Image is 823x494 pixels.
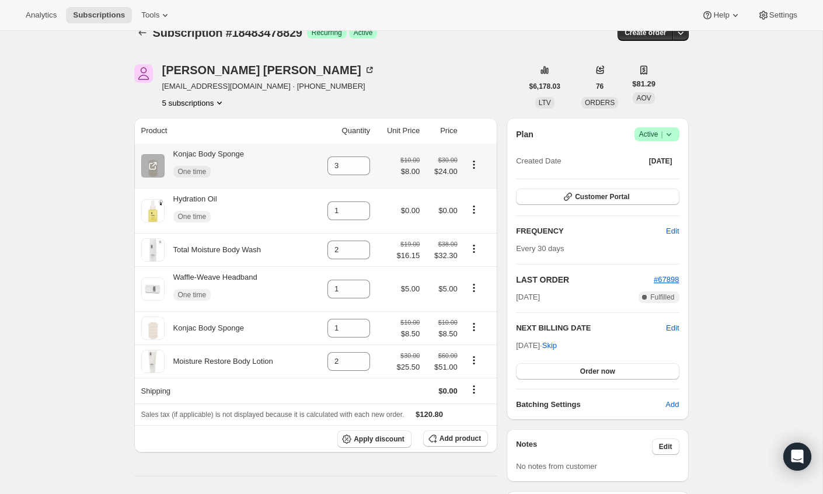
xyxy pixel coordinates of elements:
img: product img [141,350,165,373]
button: Help [695,7,748,23]
span: $8.50 [427,328,458,340]
button: 76 [589,78,611,95]
th: Quantity [312,118,374,144]
img: product img [141,277,165,301]
span: $51.00 [427,361,458,373]
span: Tools [141,11,159,20]
img: product img [141,154,165,178]
div: [PERSON_NAME] [PERSON_NAME] [162,64,375,76]
span: [DATE] [516,291,540,303]
button: Edit [666,322,679,334]
span: Recurring [312,28,342,37]
span: Sales tax (if applicable) is not displayed because it is calculated with each new order. [141,410,404,419]
button: Customer Portal [516,189,679,205]
button: Settings [751,7,804,23]
div: Moisture Restore Body Lotion [165,356,273,367]
h2: FREQUENCY [516,225,666,237]
span: | [661,130,662,139]
span: Active [354,28,373,37]
button: Product actions [465,158,483,171]
span: Create order [625,28,666,37]
span: $24.00 [427,166,458,178]
span: No notes from customer [516,462,597,471]
span: [EMAIL_ADDRESS][DOMAIN_NAME] · [PHONE_NUMBER] [162,81,375,92]
th: Unit Price [374,118,423,144]
button: Product actions [465,281,483,294]
button: Product actions [465,242,483,255]
img: product img [141,238,165,262]
button: Tools [134,7,178,23]
span: $8.50 [400,328,420,340]
button: Product actions [162,97,226,109]
small: $10.00 [400,156,420,163]
small: $19.00 [400,241,420,248]
button: Add product [423,430,488,447]
small: $38.00 [438,241,458,248]
span: One time [178,212,207,221]
span: $32.30 [427,250,458,262]
th: Product [134,118,312,144]
button: Subscriptions [134,25,151,41]
span: Subscription #18483478829 [153,26,302,39]
div: Konjac Body Sponge [165,322,244,334]
span: Skip [542,340,557,352]
h2: LAST ORDER [516,274,654,286]
div: Total Moisture Body Wash [165,244,261,256]
h2: NEXT BILLING DATE [516,322,666,334]
span: One time [178,290,207,300]
button: Edit [659,222,686,241]
button: Skip [535,336,564,355]
span: AOV [636,94,651,102]
small: $10.00 [438,319,458,326]
span: Add product [440,434,481,443]
span: $5.00 [438,284,458,293]
span: Fulfilled [650,293,674,302]
a: #67898 [654,275,679,284]
span: $16.15 [396,250,420,262]
button: Analytics [19,7,64,23]
h6: Batching Settings [516,399,665,410]
button: [DATE] [642,153,679,169]
button: Shipping actions [465,383,483,396]
button: Create order [618,25,673,41]
button: $6,178.03 [522,78,567,95]
small: $10.00 [400,319,420,326]
span: $6,178.03 [529,82,560,91]
span: Subscriptions [73,11,125,20]
span: Help [713,11,729,20]
div: Waffle-Weave Headband [165,272,257,307]
span: $0.00 [438,206,458,215]
button: Apply discount [337,430,411,448]
span: 76 [596,82,604,91]
span: Settings [769,11,797,20]
div: Open Intercom Messenger [783,443,811,471]
span: Order now [580,367,615,376]
button: Subscriptions [66,7,132,23]
button: Order now [516,363,679,380]
span: Every 30 days [516,244,564,253]
span: $0.00 [438,387,458,395]
span: $5.00 [401,284,420,293]
span: Active [639,128,675,140]
img: product img [141,316,165,340]
span: $8.00 [400,166,420,178]
div: Konjac Body Sponge [165,148,244,183]
th: Shipping [134,378,312,403]
span: ORDERS [585,99,615,107]
span: Analytics [26,11,57,20]
small: $30.00 [438,156,458,163]
th: Price [423,118,461,144]
small: $30.00 [400,352,420,359]
button: Product actions [465,203,483,216]
div: Hydration Oil [165,193,217,228]
h2: Plan [516,128,533,140]
span: [DATE] [649,156,672,166]
span: [DATE] · [516,341,557,350]
button: Edit [652,439,679,455]
h3: Notes [516,439,652,455]
button: Product actions [465,354,483,367]
span: $0.00 [401,206,420,215]
span: Add [665,399,679,410]
span: Customer Portal [575,192,629,201]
